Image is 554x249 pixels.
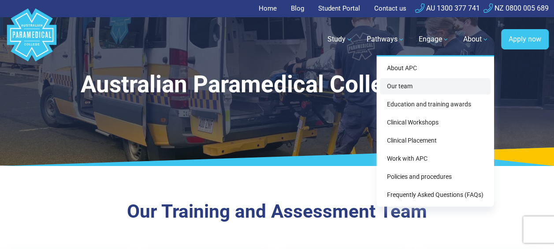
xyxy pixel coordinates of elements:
[458,27,494,52] a: About
[380,187,491,203] a: Frequently Asked Questions (FAQs)
[380,114,491,131] a: Clinical Workshops
[415,4,480,12] a: AU 1300 377 741
[376,55,494,207] div: About
[5,17,58,62] a: Australian Paramedical College
[380,169,491,185] a: Policies and procedures
[380,78,491,94] a: Our team
[46,200,508,223] h3: Our Training and Assessment Team
[380,96,491,113] a: Education and training awards
[483,4,549,12] a: NZ 0800 005 689
[501,29,549,49] a: Apply now
[322,27,358,52] a: Study
[361,27,410,52] a: Pathways
[380,132,491,149] a: Clinical Placement
[46,71,508,98] h1: Australian Paramedical College Team
[380,60,491,76] a: About APC
[413,27,454,52] a: Engage
[380,151,491,167] a: Work with APC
